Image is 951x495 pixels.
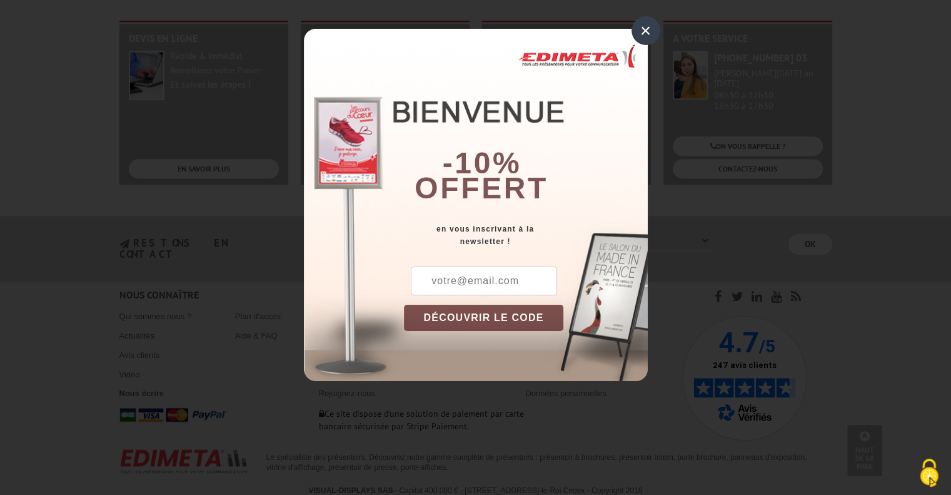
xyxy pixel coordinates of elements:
button: DÉCOUVRIR LE CODE [404,305,564,331]
div: en vous inscrivant à la newsletter ! [404,223,648,248]
input: votre@email.com [411,267,557,295]
img: Cookies (fenêtre modale) [913,457,945,489]
b: -10% [443,146,521,180]
button: Cookies (fenêtre modale) [907,452,951,495]
font: offert [415,171,548,205]
div: × [631,16,660,45]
